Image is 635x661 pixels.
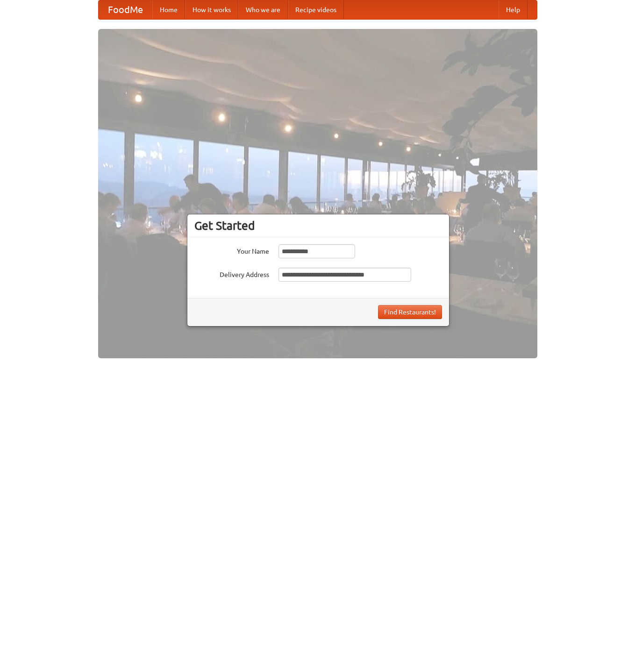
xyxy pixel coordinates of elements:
label: Your Name [194,244,269,256]
a: FoodMe [99,0,152,19]
h3: Get Started [194,219,442,233]
a: Recipe videos [288,0,344,19]
a: Home [152,0,185,19]
button: Find Restaurants! [378,305,442,319]
label: Delivery Address [194,268,269,279]
a: How it works [185,0,238,19]
a: Help [499,0,528,19]
a: Who we are [238,0,288,19]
